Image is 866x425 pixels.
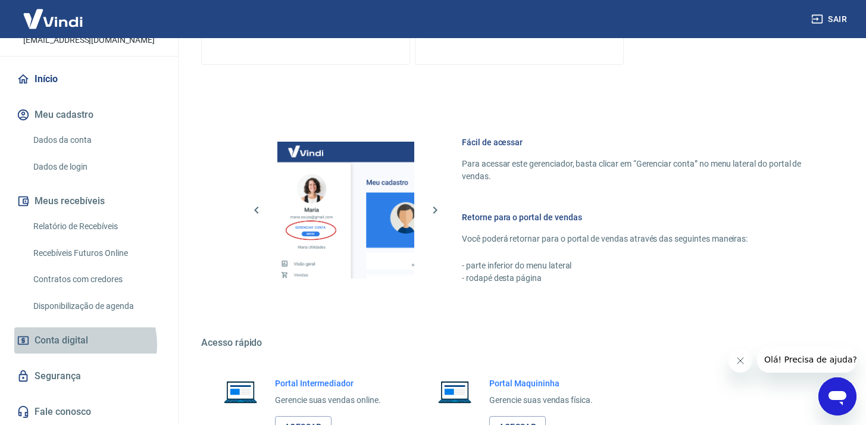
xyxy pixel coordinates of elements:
[462,158,809,183] p: Para acessar este gerenciador, basta clicar em “Gerenciar conta” no menu lateral do portal de ven...
[809,8,852,30] button: Sair
[7,8,100,18] span: Olá! Precisa de ajuda?
[818,377,856,415] iframe: Botão para abrir a janela de mensagens
[462,233,809,245] p: Você poderá retornar para o portal de vendas através das seguintes maneiras:
[275,394,381,407] p: Gerencie suas vendas online.
[29,241,164,265] a: Recebíveis Futuros Online
[29,155,164,179] a: Dados de login
[29,214,164,239] a: Relatório de Recebíveis
[29,294,164,318] a: Disponibilização de agenda
[489,377,593,389] h6: Portal Maquininha
[462,272,809,285] p: - rodapé desta página
[757,346,856,373] iframe: Mensagem da empresa
[462,136,809,148] h6: Fácil de acessar
[35,332,88,349] span: Conta digital
[14,1,92,37] img: Vindi
[14,102,164,128] button: Meu cadastro
[29,267,164,292] a: Contratos com credores
[729,349,752,373] iframe: Fechar mensagem
[14,399,164,425] a: Fale conosco
[14,327,164,354] a: Conta digital
[29,128,164,152] a: Dados da conta
[430,377,480,406] img: Imagem de um notebook aberto
[14,363,164,389] a: Segurança
[201,337,837,349] h5: Acesso rápido
[277,142,414,279] img: Imagem da dashboard mostrando o botão de gerenciar conta na sidebar no lado esquerdo
[23,34,155,46] p: [EMAIL_ADDRESS][DOMAIN_NAME]
[489,394,593,407] p: Gerencie suas vendas física.
[462,260,809,272] p: - parte inferior do menu lateral
[14,188,164,214] button: Meus recebíveis
[275,377,381,389] h6: Portal Intermediador
[462,211,809,223] h6: Retorne para o portal de vendas
[215,377,265,406] img: Imagem de um notebook aberto
[14,66,164,92] a: Início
